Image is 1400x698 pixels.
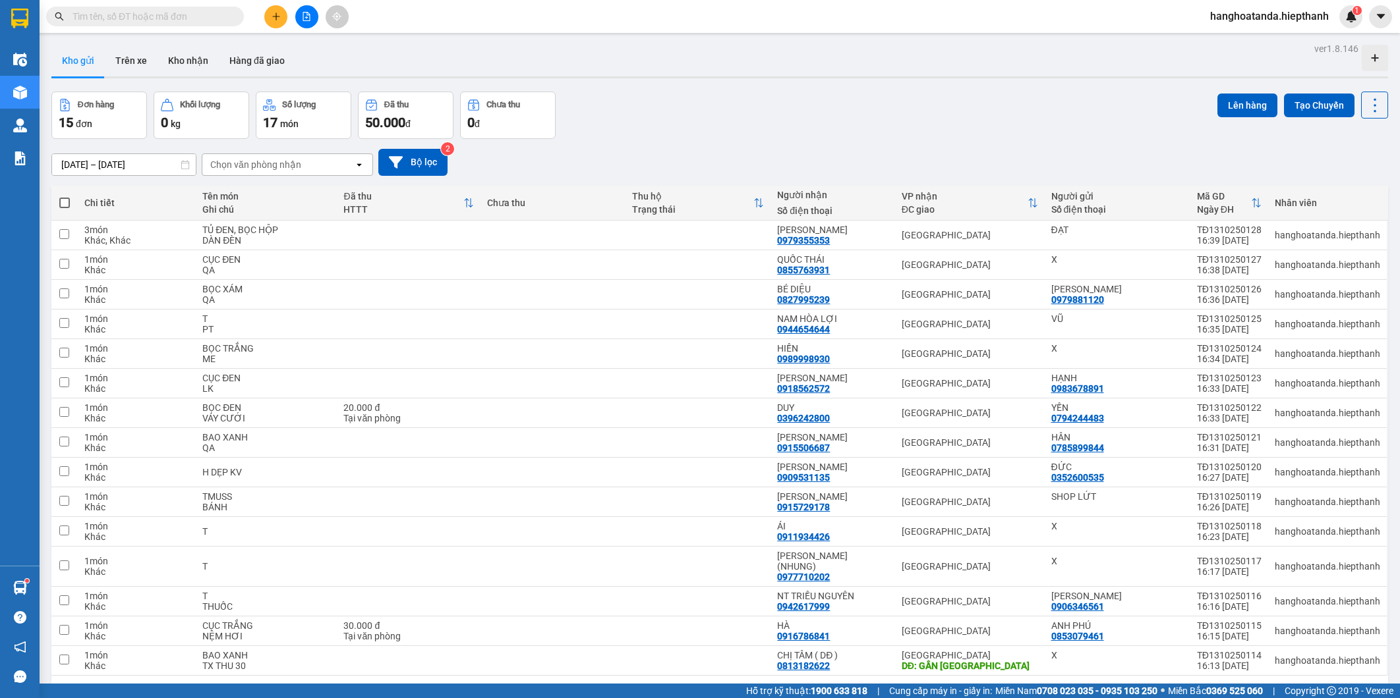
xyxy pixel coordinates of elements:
[1197,620,1262,631] div: TĐ1310250115
[1275,378,1380,389] div: hanghoatanda.hiepthanh
[84,591,189,601] div: 1 món
[777,631,830,641] div: 0916786841
[1161,688,1165,693] span: ⚪️
[1275,319,1380,329] div: hanghoatanda.hiepthanh
[902,191,1028,201] div: VP nhận
[202,601,330,612] div: THUỐC
[902,561,1038,572] div: [GEOGRAPHIC_DATA]
[1197,521,1262,531] div: TĐ1310250118
[777,660,830,671] div: 0813182622
[202,660,330,671] div: TX THU 30
[777,521,888,531] div: ÁI
[343,413,474,423] div: Tại văn phòng
[84,343,189,354] div: 1 món
[1197,531,1262,542] div: 16:23 [DATE]
[1197,324,1262,335] div: 16:35 [DATE]
[105,45,158,76] button: Trên xe
[1362,45,1388,71] div: Tạo kho hàng mới
[1051,432,1184,443] div: HÂN
[1197,491,1262,502] div: TĐ1310250119
[902,319,1038,329] div: [GEOGRAPHIC_DATA]
[158,45,219,76] button: Kho nhận
[1051,284,1184,294] div: BẢO TÍN
[1051,591,1184,601] div: TRƯƠNG NGHỊ TRUNG
[1197,373,1262,383] div: TĐ1310250123
[1051,491,1184,502] div: SHOP LỨT
[84,413,189,423] div: Khác
[1051,521,1184,531] div: X
[202,432,330,443] div: BAO XANH
[202,265,330,275] div: QA
[1217,94,1277,117] button: Lên hàng
[1197,556,1262,566] div: TĐ1310250117
[1051,294,1104,305] div: 0979881120
[202,413,330,423] div: VÁY CƯỚI
[1168,684,1263,698] span: Miền Bắc
[84,383,189,394] div: Khác
[84,631,189,641] div: Khác
[1051,402,1184,413] div: YẾN
[632,191,753,201] div: Thu hộ
[746,684,867,698] span: Hỗ trợ kỹ thuật:
[202,443,330,453] div: QA
[1197,601,1262,612] div: 16:16 [DATE]
[73,9,228,24] input: Tìm tên, số ĐT hoặc mã đơn
[1355,6,1359,15] span: 1
[11,9,28,28] img: logo-vxr
[777,413,830,423] div: 0396242800
[1190,186,1268,221] th: Toggle SortBy
[777,650,888,660] div: CHỊ TÂM ( DĐ )
[1197,443,1262,453] div: 16:31 [DATE]
[1275,348,1380,359] div: hanghoatanda.hiepthanh
[343,191,463,201] div: Đã thu
[280,119,299,129] span: món
[777,531,830,542] div: 0911934426
[475,119,480,129] span: đ
[1197,472,1262,483] div: 16:27 [DATE]
[354,159,365,170] svg: open
[263,115,277,130] span: 17
[1275,259,1380,270] div: hanghoatanda.hiepthanh
[272,12,281,21] span: plus
[343,402,474,413] div: 20.000 đ
[460,92,556,139] button: Chưa thu0đ
[256,92,351,139] button: Số lượng17món
[202,467,330,477] div: H DẸP KV
[1197,502,1262,512] div: 16:26 [DATE]
[1197,354,1262,364] div: 16:34 [DATE]
[14,641,26,653] span: notification
[1197,343,1262,354] div: TĐ1310250124
[1051,204,1184,215] div: Số điện thoại
[1375,11,1387,22] span: caret-down
[282,100,316,109] div: Số lượng
[902,626,1038,636] div: [GEOGRAPHIC_DATA]
[84,402,189,413] div: 1 món
[13,119,27,132] img: warehouse-icon
[365,115,405,130] span: 50.000
[202,561,330,572] div: T
[161,115,168,130] span: 0
[902,230,1038,240] div: [GEOGRAPHIC_DATA]
[84,373,189,383] div: 1 món
[1273,684,1275,698] span: |
[441,142,454,155] sup: 2
[1314,41,1358,56] div: ver 1.8.146
[1275,408,1380,418] div: hanghoatanda.hiepthanh
[777,502,830,512] div: 0915729178
[264,5,287,28] button: plus
[343,620,474,631] div: 30.000 đ
[777,284,888,294] div: BÉ DIỆU
[1051,373,1184,383] div: HẠNH
[202,591,330,601] div: T
[1284,94,1355,117] button: Tạo Chuyến
[777,205,888,216] div: Số điện thoại
[343,631,474,641] div: Tại văn phòng
[202,294,330,305] div: QA
[202,354,330,364] div: ME
[1327,686,1336,695] span: copyright
[202,373,330,383] div: CỤC ĐEN
[1051,620,1184,631] div: ANH PHÚ
[84,462,189,472] div: 1 món
[1197,591,1262,601] div: TĐ1310250116
[171,119,181,129] span: kg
